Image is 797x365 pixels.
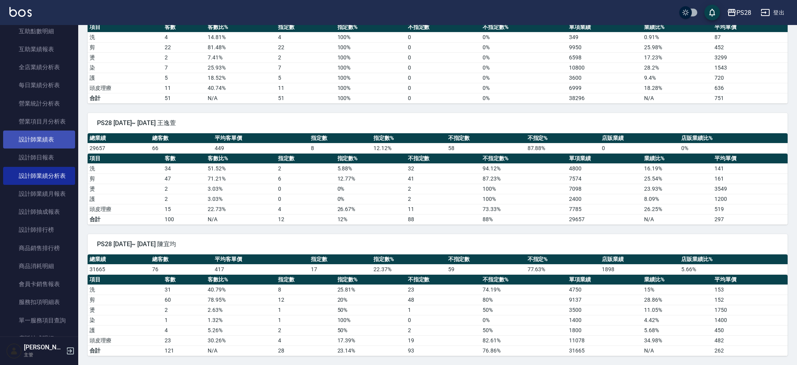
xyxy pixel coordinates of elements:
[336,315,406,325] td: 100 %
[206,194,276,204] td: 3.03 %
[150,133,213,143] th: 總客數
[3,185,75,203] a: 設計師業績月報表
[3,113,75,131] a: 營業項目月分析表
[481,32,567,42] td: 0 %
[163,63,206,73] td: 7
[336,194,406,204] td: 0 %
[336,214,406,224] td: 12%
[276,275,335,285] th: 指定數
[213,133,309,143] th: 平均客單價
[336,345,406,356] td: 23.14%
[642,83,713,93] td: 18.28 %
[642,275,713,285] th: 業績比%
[481,305,567,315] td: 50 %
[446,264,526,274] td: 59
[481,42,567,52] td: 0 %
[276,345,335,356] td: 28
[88,315,163,325] td: 染
[163,174,206,184] td: 47
[206,214,276,224] td: N/A
[206,52,276,63] td: 7.41 %
[713,22,788,32] th: 平均單價
[276,83,335,93] td: 11
[567,275,642,285] th: 單項業績
[713,32,788,42] td: 87
[3,40,75,58] a: 互助業績報表
[567,315,642,325] td: 1400
[481,154,567,164] th: 不指定數%
[206,204,276,214] td: 22.73 %
[567,345,642,356] td: 31665
[642,284,713,295] td: 15 %
[600,264,679,274] td: 1898
[481,214,567,224] td: 88%
[3,167,75,185] a: 設計師業績分析表
[276,315,335,325] td: 1
[88,254,150,265] th: 總業績
[406,305,481,315] td: 1
[276,184,335,194] td: 0
[713,275,788,285] th: 平均單價
[372,143,446,153] td: 12.12 %
[567,174,642,184] td: 7574
[600,254,679,265] th: 店販業績
[481,295,567,305] td: 80 %
[276,22,335,32] th: 指定數
[88,194,163,204] td: 護
[642,184,713,194] td: 23.93 %
[642,204,713,214] td: 26.25 %
[642,194,713,204] td: 8.09 %
[481,93,567,103] td: 0%
[88,275,163,285] th: 項目
[88,22,163,32] th: 項目
[446,254,526,265] th: 不指定數
[163,275,206,285] th: 客數
[567,42,642,52] td: 9950
[3,95,75,113] a: 營業統計分析表
[276,73,335,83] td: 5
[713,52,788,63] td: 3299
[406,194,481,204] td: 2
[481,174,567,184] td: 87.23 %
[3,293,75,311] a: 服務扣項明細表
[567,83,642,93] td: 6999
[163,83,206,93] td: 11
[567,305,642,315] td: 3500
[276,194,335,204] td: 0
[446,133,526,143] th: 不指定數
[88,204,163,214] td: 頭皮理療
[567,335,642,345] td: 11078
[481,204,567,214] td: 73.33 %
[3,203,75,221] a: 設計師抽成報表
[150,264,213,274] td: 76
[713,345,788,356] td: 262
[3,239,75,257] a: 商品銷售排行榜
[481,184,567,194] td: 100 %
[713,174,788,184] td: 161
[713,295,788,305] td: 152
[276,305,335,315] td: 1
[713,73,788,83] td: 720
[406,275,481,285] th: 不指定數
[163,93,206,103] td: 51
[642,93,713,103] td: N/A
[713,325,788,335] td: 450
[642,295,713,305] td: 28.86 %
[88,264,150,274] td: 31665
[88,254,788,275] table: a dense table
[88,284,163,295] td: 洗
[372,264,446,274] td: 22.37 %
[406,174,481,184] td: 41
[704,5,720,20] button: save
[163,335,206,345] td: 23
[526,264,600,274] td: 77.63 %
[88,154,788,225] table: a dense table
[679,254,788,265] th: 店販業績比%
[163,32,206,42] td: 4
[406,22,481,32] th: 不指定數
[3,76,75,94] a: 每日業績分析表
[713,163,788,174] td: 141
[642,214,713,224] td: N/A
[276,325,335,335] td: 2
[642,305,713,315] td: 11.05 %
